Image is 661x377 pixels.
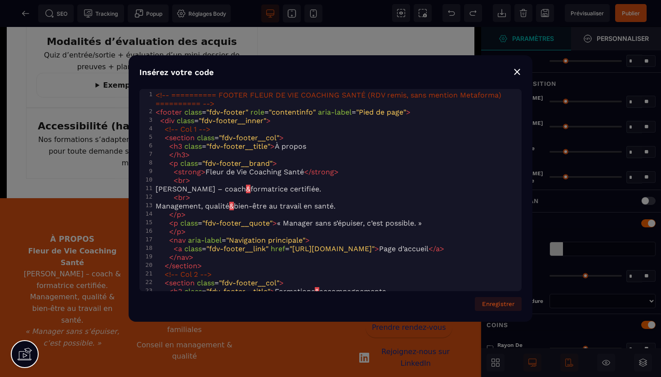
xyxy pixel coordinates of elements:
span: > [185,151,190,159]
span: > [266,116,271,125]
span: < [169,142,174,151]
p: « Manager sans s’épuiser, c’est possible. » [22,299,122,322]
span: "[URL][DOMAIN_NAME]" [290,244,375,253]
span: < [169,159,174,168]
div: 3 [139,116,154,123]
a: 06 26 06 11 14 [386,270,441,284]
div: 13 [139,202,154,208]
h3: Formations & accompagnements [135,206,235,231]
span: = Formations accompagnements [156,287,386,296]
span: = = Page d’accueil [156,244,444,253]
span: > [375,244,379,253]
a: S’abonner à la newsletter [250,244,343,256]
span: = [156,116,271,125]
span: = « Manager sans s’épuiser, c’est possible. » [156,219,422,227]
span: & [229,202,234,210]
strong: Fleur de Vie Coaching Santé [28,220,116,240]
span: "fdv-footer__col" [219,279,279,287]
span: role [250,108,264,116]
div: 9 [139,168,154,174]
span: aria-label [318,108,352,116]
span: "contentinfo" [269,108,316,116]
span: < [174,244,178,253]
span: class [184,142,202,151]
span: "fdv-footer__title" [206,142,270,151]
span: "fdv-footer__title" [206,287,270,296]
span: class [197,133,214,142]
div: 11 [139,185,154,191]
span: > [181,227,186,236]
div: 14 [139,210,154,217]
div: 16 [139,227,154,234]
span: = [156,133,284,142]
address: 📍 [GEOGRAPHIC_DATA] 📧 ☎️ [359,220,459,283]
span: < [174,193,178,202]
div: Insérez votre code [139,66,522,78]
span: = À propos [156,142,306,151]
span: < [169,219,174,227]
p: [PERSON_NAME] – coach & formatrice certifiée. Management, qualité & bien-être au travail en santé. [22,218,122,299]
span: < [165,279,169,287]
span: < [174,176,178,185]
a: Rejoignez-nous sur LinkedIn [359,319,459,342]
span: h3 [174,142,182,151]
span: section [172,262,197,270]
li: Hypnose & constellations familiales [135,284,235,310]
span: > [201,168,205,176]
div: 22 [139,279,154,285]
nav: Liens ressources [247,218,347,280]
span: "fdv-footer__col" [219,133,279,142]
span: "fdv-footer" [206,108,248,116]
span: class [184,108,202,116]
span: < [156,108,160,116]
span: h3 [177,151,185,159]
div: 2 [139,108,154,115]
div: 4 [139,125,154,132]
span: > [279,279,284,287]
span: "fdv-footer__inner" [199,116,266,125]
span: a [178,244,182,253]
li: Conseil en management & qualité [135,310,235,337]
div: 10 [139,176,154,183]
span: h3 [174,287,182,296]
span: > [189,253,193,262]
a: Espace client Metaforma [247,257,347,281]
div: 21 [139,270,154,277]
div: 7 [139,151,154,157]
span: > [272,159,277,168]
span: nav [177,253,189,262]
span: p [177,227,181,236]
span: <!-- Col 1 --> [165,125,210,133]
div: 6 [139,142,154,149]
h3: Contact [359,206,459,218]
p: Quiz d’entrée/sortie + évaluation d’un mini-dossier de preuves + plan d’actions individuel. [36,22,247,45]
p: Nos formations s’adaptent à vos besoins. Contactez-nous pour toute demande spécifique (supports, ... [36,107,247,142]
span: <!-- ========== FOOTER FLEUR DE VIE COACHING SANTÉ (RDV remis, sans mention Metaforma) ==========... [156,91,504,108]
span: href [271,244,285,253]
span: > [270,142,275,151]
span: = = = [156,108,411,116]
summary: Exemples de critères [44,53,240,64]
span: & [246,185,250,193]
span: br [178,176,186,185]
span: class [177,116,194,125]
li: Coaching individuel & collectif [135,257,235,284]
span: class [180,159,198,168]
span: > [186,193,190,202]
h3: Ressources [247,206,347,218]
span: </ [165,262,172,270]
span: "fdv-footer__quote" [202,219,272,227]
span: > [197,262,202,270]
span: <!-- Col 2 --> [165,270,212,279]
span: < [160,116,165,125]
span: p [174,219,178,227]
button: Enregistrer [475,297,522,311]
span: < [169,287,174,296]
span: "Navigation principale" [226,236,305,244]
span: "Pied de page" [356,108,406,116]
span: </ [169,227,177,236]
span: </ [304,168,311,176]
span: strong [311,168,334,176]
span: strong [178,168,201,176]
div: 23 [139,287,154,294]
